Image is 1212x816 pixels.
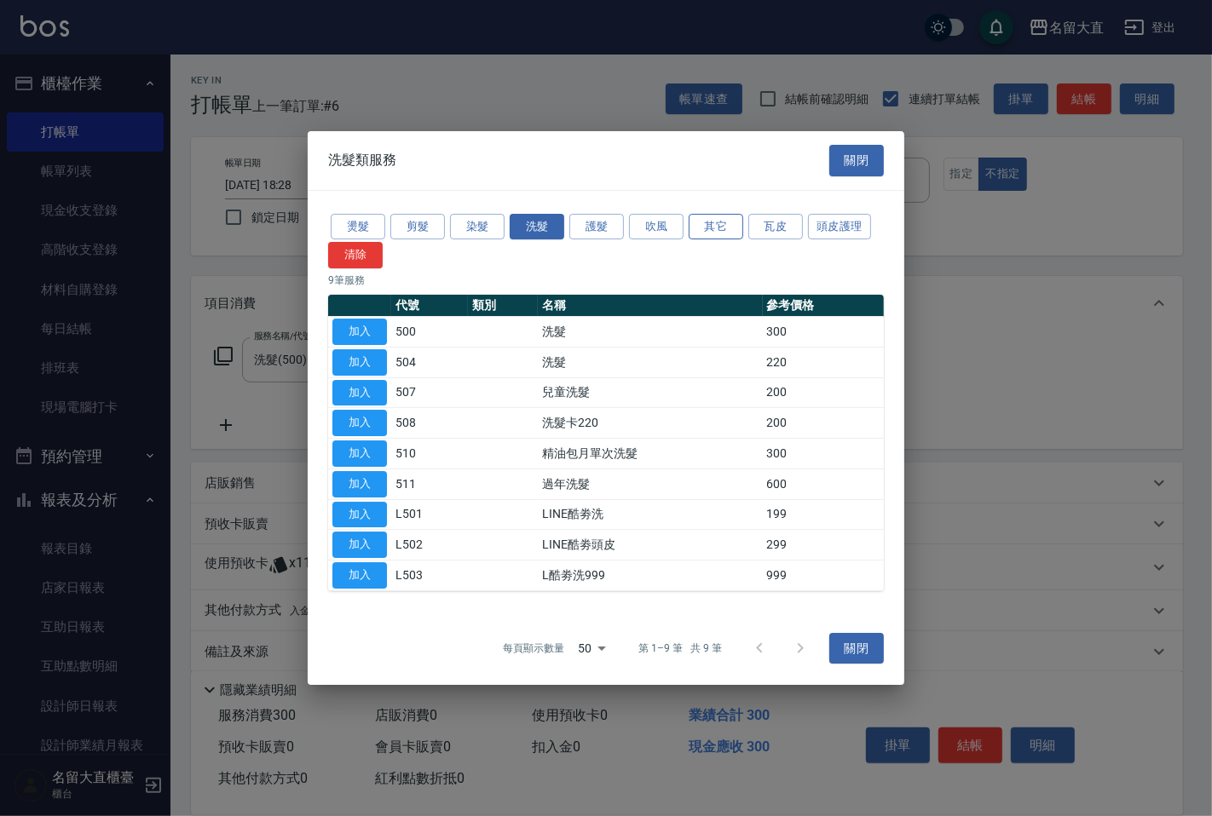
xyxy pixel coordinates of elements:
[391,499,468,530] td: L501
[328,152,396,169] span: 洗髮類服務
[538,468,762,499] td: 過年洗髮
[763,295,884,317] th: 參考價格
[391,439,468,469] td: 510
[332,380,387,406] button: 加入
[331,214,385,240] button: 燙髮
[538,408,762,439] td: 洗髮卡220
[390,214,445,240] button: 剪髮
[763,347,884,377] td: 220
[538,439,762,469] td: 精油包月單次洗髮
[763,530,884,560] td: 299
[332,471,387,497] button: 加入
[391,530,468,560] td: L502
[391,317,468,348] td: 500
[689,214,743,240] button: 其它
[510,214,564,240] button: 洗髮
[538,295,762,317] th: 名稱
[503,641,564,656] p: 每頁顯示數量
[763,499,884,530] td: 199
[538,530,762,560] td: LINE酷劵頭皮
[332,502,387,528] button: 加入
[763,408,884,439] td: 200
[391,347,468,377] td: 504
[332,349,387,376] button: 加入
[332,440,387,467] button: 加入
[763,317,884,348] td: 300
[332,410,387,436] button: 加入
[763,377,884,408] td: 200
[571,625,612,671] div: 50
[450,214,505,240] button: 染髮
[829,145,884,176] button: 關閉
[391,560,468,591] td: L503
[391,295,468,317] th: 代號
[748,214,803,240] button: 瓦皮
[328,273,884,288] p: 9 筆服務
[332,532,387,558] button: 加入
[332,319,387,345] button: 加入
[391,377,468,408] td: 507
[538,499,762,530] td: LINE酷劵洗
[763,439,884,469] td: 300
[328,242,383,268] button: 清除
[629,214,684,240] button: 吹風
[332,562,387,589] button: 加入
[538,560,762,591] td: L酷劵洗999
[763,468,884,499] td: 600
[538,317,762,348] td: 洗髮
[569,214,624,240] button: 護髮
[763,560,884,591] td: 999
[391,468,468,499] td: 511
[468,295,538,317] th: 類別
[829,633,884,664] button: 關閉
[538,377,762,408] td: 兒童洗髮
[391,408,468,439] td: 508
[639,641,722,656] p: 第 1–9 筆 共 9 筆
[538,347,762,377] td: 洗髮
[808,214,871,240] button: 頭皮護理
